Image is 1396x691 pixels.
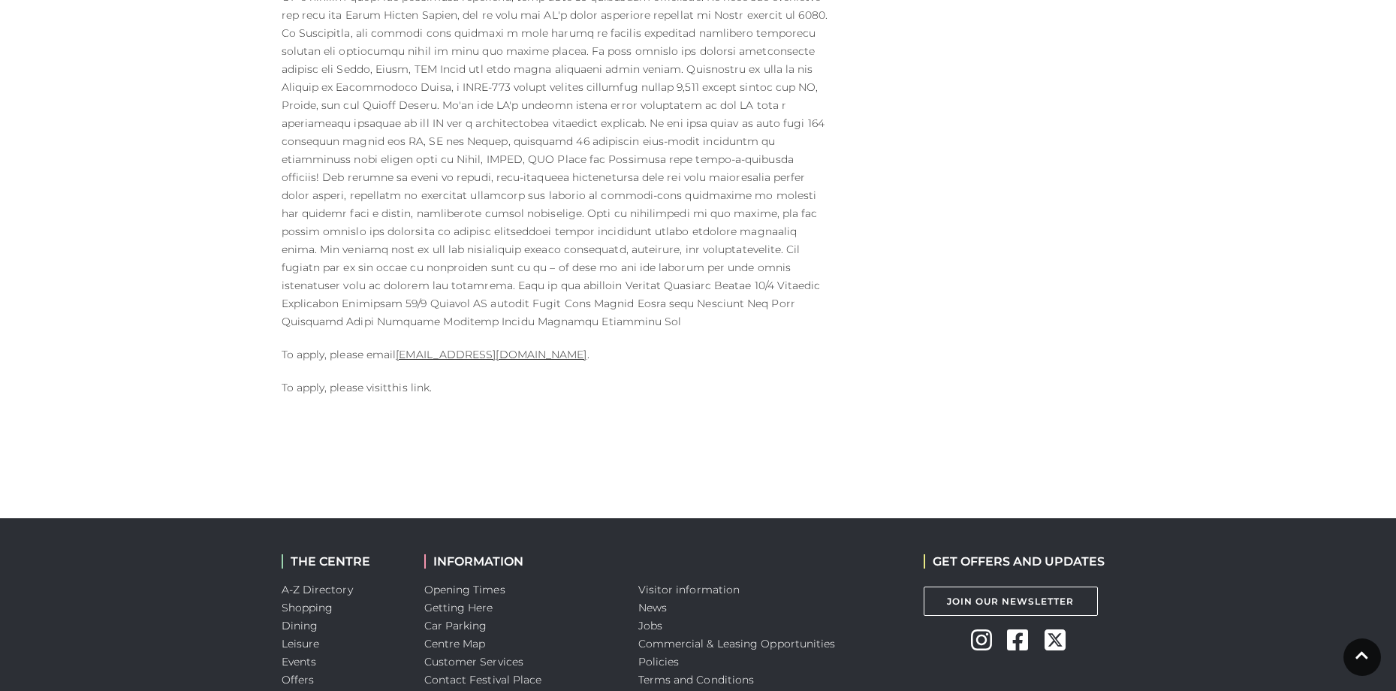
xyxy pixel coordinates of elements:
[282,601,333,614] a: Shopping
[638,583,740,596] a: Visitor information
[638,655,680,668] a: Policies
[924,554,1105,569] h2: GET OFFERS AND UPDATES
[424,655,524,668] a: Customer Services
[282,583,353,596] a: A-Z Directory
[282,345,830,364] p: To apply, please email .
[424,673,542,686] a: Contact Festival Place
[638,601,667,614] a: News
[387,381,430,394] a: this link
[282,554,402,569] h2: THE CENTRE
[638,619,662,632] a: Jobs
[396,348,586,361] a: [EMAIL_ADDRESS][DOMAIN_NAME]
[638,673,755,686] a: Terms and Conditions
[282,655,317,668] a: Events
[424,583,505,596] a: Opening Times
[638,637,836,650] a: Commercial & Leasing Opportunities
[424,619,487,632] a: Car Parking
[282,379,830,397] p: To apply, please visit .
[424,554,616,569] h2: INFORMATION
[282,637,320,650] a: Leisure
[424,601,493,614] a: Getting Here
[282,673,315,686] a: Offers
[924,587,1098,616] a: Join Our Newsletter
[424,637,486,650] a: Centre Map
[282,619,318,632] a: Dining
